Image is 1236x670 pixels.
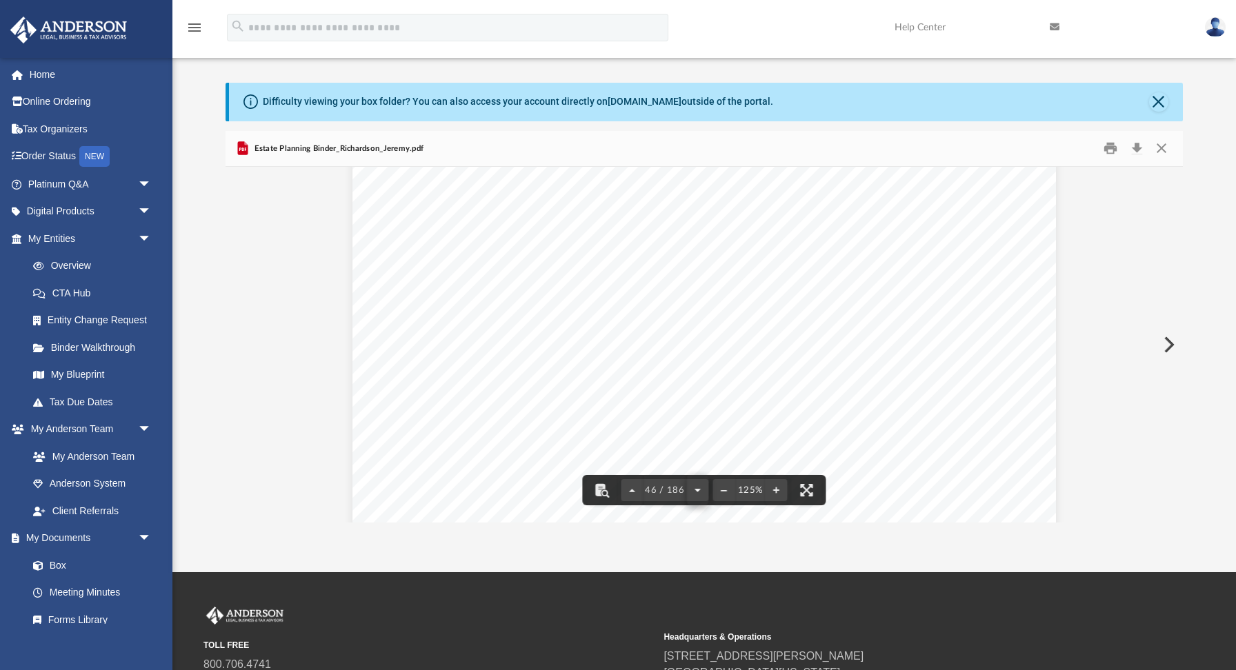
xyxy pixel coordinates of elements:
a: Platinum Q&Aarrow_drop_down [10,170,172,198]
span: arrow_drop_down [138,525,166,553]
button: Toggle findbar [586,475,617,505]
img: Anderson Advisors Platinum Portal [6,17,131,43]
a: 800.706.4741 [203,658,271,670]
a: My Blueprint [19,361,166,389]
span: 46 / 186 [643,486,686,495]
div: Preview [226,131,1183,523]
button: Print [1097,138,1125,159]
a: Binder Walkthrough [19,334,172,361]
img: User Pic [1205,17,1226,37]
a: Overview [19,252,172,280]
a: Forms Library [19,606,159,633]
span: COPY [529,285,872,627]
a: Client Referrals [19,497,166,525]
a: menu [186,26,203,36]
button: Previous page [621,475,643,505]
a: [STREET_ADDRESS][PERSON_NAME] [664,650,864,662]
button: Zoom in [766,475,788,505]
small: TOLL FREE [203,639,654,651]
span: Estate Planning Binder_Richardson_Jeremy.pdf [251,143,423,155]
img: Anderson Advisors Platinum Portal [203,607,286,625]
button: Download [1124,138,1149,159]
span: arrow_drop_down [138,170,166,199]
span: arrow_drop_down [138,416,166,444]
button: Next page [687,475,709,505]
a: Order StatusNEW [10,143,172,171]
button: Close [1149,92,1168,112]
button: Enter fullscreen [792,475,822,505]
a: [DOMAIN_NAME] [608,96,681,107]
a: Meeting Minutes [19,579,166,607]
i: menu [186,19,203,36]
span: who would inherit it had [PERSON_NAME] then died intestate owning this property, and [456,181,956,194]
a: Box [19,551,159,579]
a: Entity Change Request [19,307,172,334]
a: Home [10,61,172,88]
div: Difficulty viewing your box folder? You can also access your account directly on outside of the p... [263,94,773,109]
div: Document Viewer [226,167,1183,522]
a: My Anderson Team [19,443,159,470]
a: Tax Organizers [10,115,172,143]
button: Close [1149,138,1174,159]
div: Current zoom level [735,486,766,495]
span: one-half to those persons who would inherit it had [PERSON_NAME] then died intestate owning [456,196,1001,210]
a: My Anderson Teamarrow_drop_down [10,416,166,443]
a: Online Ordering [10,88,172,116]
button: 46 / 186 [643,475,686,505]
span: arrow_drop_down [138,225,166,253]
a: CTA Hub [19,279,172,307]
button: Next File [1153,325,1183,364]
i: search [230,19,246,34]
a: Anderson System [19,470,166,498]
small: Headquarters & Operations [664,631,1114,643]
span: [US_STATE] then in effect. [456,228,610,242]
button: Zoom out [713,475,735,505]
span: this property. This distribution will be as determined and proportioned under the laws of [456,212,953,226]
span: trust estate, this portion of our trust estate must be distributed one-half to those persons [456,165,953,179]
a: Digital Productsarrow_drop_down [10,198,172,225]
a: My Documentsarrow_drop_down [10,525,166,552]
div: NEW [79,146,110,167]
a: Tax Due Dates [19,388,172,416]
a: My Entitiesarrow_drop_down [10,225,172,252]
div: File preview [226,167,1183,522]
span: arrow_drop_down [138,198,166,226]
